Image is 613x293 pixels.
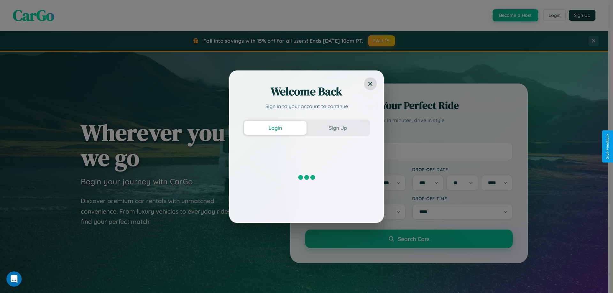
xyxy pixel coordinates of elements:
iframe: Intercom live chat [6,271,22,287]
button: Login [244,121,306,135]
p: Sign in to your account to continue [243,102,370,110]
button: Sign Up [306,121,369,135]
h2: Welcome Back [243,84,370,99]
div: Give Feedback [605,134,610,159]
